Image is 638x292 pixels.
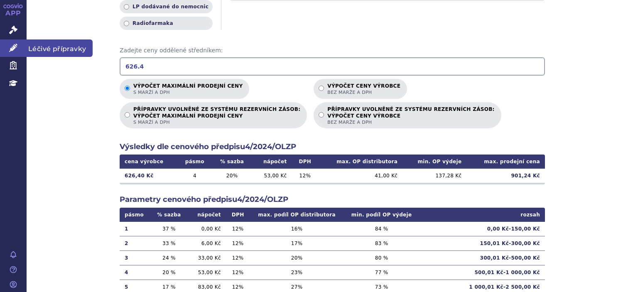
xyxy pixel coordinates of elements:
td: 1 [120,222,151,236]
span: Léčivé přípravky [27,39,93,57]
td: 12 % [226,265,250,280]
td: 2 [120,236,151,250]
th: DPH [292,155,319,169]
input: PŘÍPRAVKY UVOLNĚNÉ ZE SYSTÉMU REZERVNÍCH ZÁSOB:VÝPOČET MAXIMÁLNÍ PRODEJNÍ CENYs marží a DPH [125,112,130,118]
td: 500,01 Kč - 1 000,00 Kč [420,265,545,280]
th: % sazba [151,208,187,222]
th: max. prodejní cena [466,155,545,169]
td: 80 % [344,250,420,265]
strong: VÝPOČET MAXIMÁLNÍ PRODEJNÍ CENY [133,113,300,119]
td: 20 % [212,169,252,183]
th: max. podíl OP distributora [250,208,344,222]
strong: VÝPOČET CENY VÝROBCE [327,113,494,119]
span: bez marže a DPH [327,89,400,96]
p: Výpočet maximální prodejní ceny [133,83,243,96]
input: Výpočet ceny výrobcebez marže a DPH [319,86,324,91]
td: 300,01 Kč - 500,00 Kč [420,250,545,265]
th: nápočet [252,155,292,169]
td: 4 [120,265,151,280]
span: bez marže a DPH [327,119,494,125]
td: 83 % [344,236,420,250]
td: 53,00 Kč [252,169,292,183]
input: Výpočet maximální prodejní cenys marží a DPH [125,86,130,91]
td: 137,28 Kč [402,169,466,183]
span: s marží a DPH [133,89,243,96]
td: 4 [177,169,212,183]
h2: Parametry cenového předpisu 4/2024/OLZP [120,194,545,205]
th: max. OP distributora [318,155,402,169]
td: 6,00 Kč [187,236,226,250]
th: DPH [226,208,250,222]
td: 626,40 Kč [120,169,177,183]
input: PŘÍPRAVKY UVOLNĚNÉ ZE SYSTÉMU REZERVNÍCH ZÁSOB:VÝPOČET CENY VÝROBCEbez marže a DPH [319,112,324,118]
td: 41,00 Kč [318,169,402,183]
th: min. podíl OP výdeje [344,208,420,222]
td: 0,00 Kč [187,222,226,236]
td: 16 % [250,222,344,236]
th: rozsah [420,208,545,222]
span: Zadejte ceny oddělené středníkem: [120,47,545,55]
td: 12 % [226,250,250,265]
td: 24 % [151,250,187,265]
td: 20 % [151,265,187,280]
p: PŘÍPRAVKY UVOLNĚNÉ ZE SYSTÉMU REZERVNÍCH ZÁSOB: [327,106,494,125]
td: 33 % [151,236,187,250]
th: nápočet [187,208,226,222]
span: s marží a DPH [133,119,300,125]
td: 12 % [292,169,319,183]
th: % sazba [212,155,252,169]
th: cena výrobce [120,155,177,169]
th: pásmo [177,155,212,169]
td: 33,00 Kč [187,250,226,265]
input: Radiofarmaka [124,21,129,26]
p: Výpočet ceny výrobce [327,83,400,96]
td: 23 % [250,265,344,280]
p: PŘÍPRAVKY UVOLNĚNÉ ZE SYSTÉMU REZERVNÍCH ZÁSOB: [133,106,300,125]
th: min. OP výdeje [402,155,466,169]
td: 20 % [250,250,344,265]
td: 53,00 Kč [187,265,226,280]
h2: Výsledky dle cenového předpisu 4/2024/OLZP [120,142,545,152]
td: 0,00 Kč - 150,00 Kč [420,222,545,236]
input: LP dodávané do nemocnic [124,4,129,10]
td: 901,24 Kč [466,169,545,183]
td: 37 % [151,222,187,236]
input: Zadejte ceny oddělené středníkem [120,57,545,76]
td: 150,01 Kč - 300,00 Kč [420,236,545,250]
td: 12 % [226,222,250,236]
td: 77 % [344,265,420,280]
td: 84 % [344,222,420,236]
td: 17 % [250,236,344,250]
td: 3 [120,250,151,265]
td: 12 % [226,236,250,250]
th: pásmo [120,208,151,222]
label: Radiofarmaka [120,17,213,30]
